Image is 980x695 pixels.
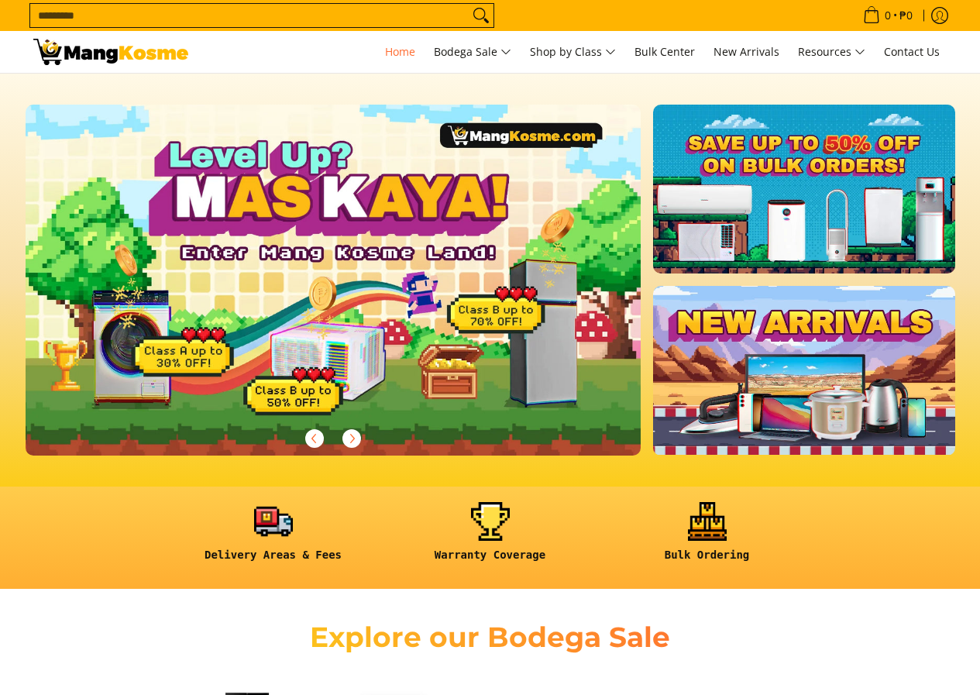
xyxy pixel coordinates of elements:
[26,105,641,456] img: Gaming desktop banner
[798,43,865,62] span: Resources
[33,39,188,65] img: Mang Kosme: Your Home Appliances Warehouse Sale Partner!
[390,502,591,574] a: <h6><strong>Warranty Coverage</strong></h6>
[204,31,947,73] nav: Main Menu
[714,44,779,59] span: New Arrivals
[627,31,703,73] a: Bulk Center
[706,31,787,73] a: New Arrivals
[882,10,893,21] span: 0
[876,31,947,73] a: Contact Us
[297,421,332,456] button: Previous
[858,7,917,24] span: •
[522,31,624,73] a: Shop by Class
[335,421,369,456] button: Next
[266,620,715,655] h2: Explore our Bodega Sale
[790,31,873,73] a: Resources
[385,44,415,59] span: Home
[897,10,915,21] span: ₱0
[607,502,808,574] a: <h6><strong>Bulk Ordering</strong></h6>
[469,4,493,27] button: Search
[426,31,519,73] a: Bodega Sale
[530,43,616,62] span: Shop by Class
[173,502,374,574] a: <h6><strong>Delivery Areas & Fees</strong></h6>
[377,31,423,73] a: Home
[434,43,511,62] span: Bodega Sale
[634,44,695,59] span: Bulk Center
[884,44,940,59] span: Contact Us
